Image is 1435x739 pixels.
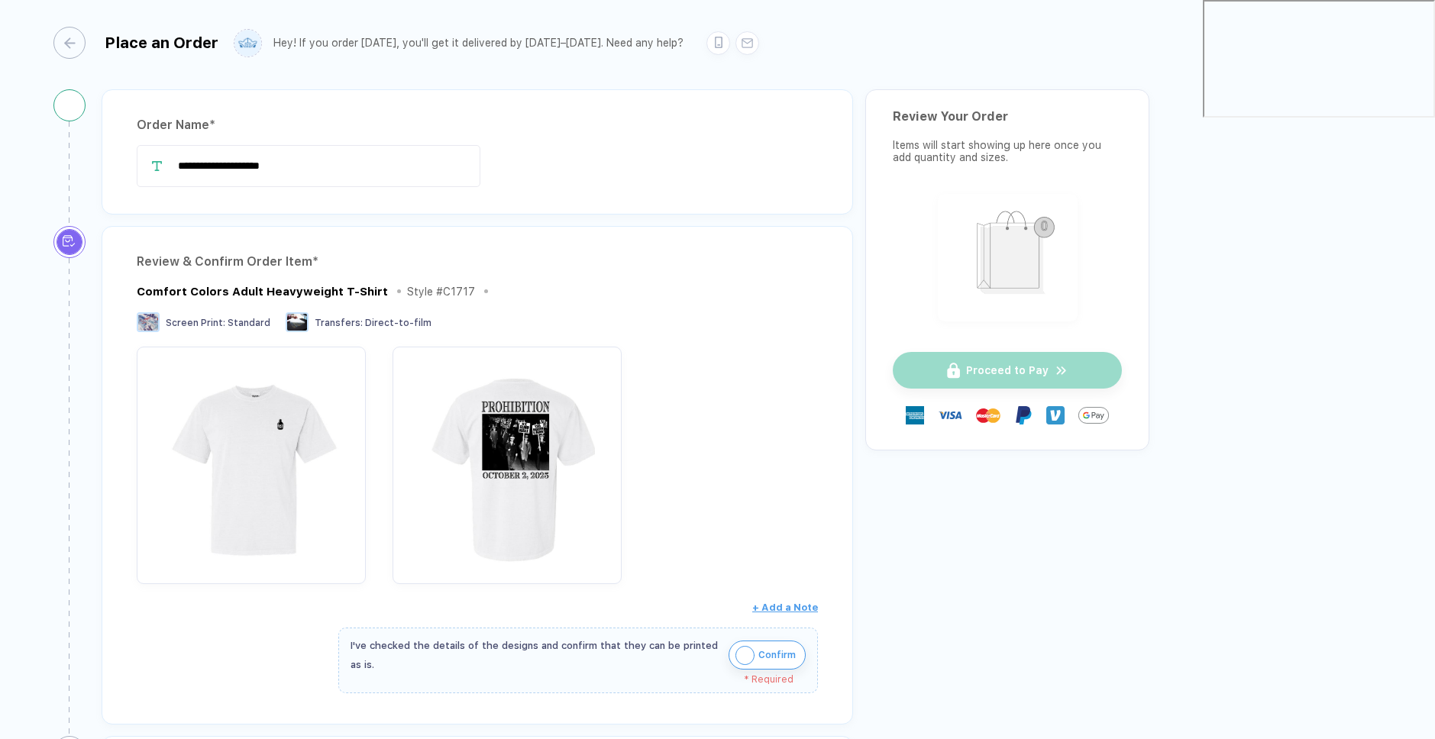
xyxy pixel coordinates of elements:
img: Venmo [1046,406,1065,424]
img: icon [735,646,755,665]
div: Comfort Colors Adult Heavyweight T-Shirt [137,285,388,299]
img: express [906,406,924,424]
span: Screen Print : [166,318,225,328]
img: Screen Print [137,312,160,332]
div: Review & Confirm Order Item [137,250,818,274]
div: Items will start showing up here once you add quantity and sizes. [893,139,1122,163]
img: 1759875809277spzat_nt_front.png [144,354,358,568]
span: Confirm [758,643,796,667]
span: Transfers : [315,318,363,328]
img: master-card [976,403,1000,428]
div: Place an Order [105,34,218,52]
img: Transfers [286,312,309,332]
div: Style # C1717 [407,286,475,298]
img: user profile [234,30,261,56]
div: Review Your Order [893,109,1122,124]
span: Standard [228,318,270,328]
img: shopping_bag.png [945,201,1071,311]
div: * Required [351,674,793,685]
img: visa [938,403,962,428]
span: + Add a Note [752,602,818,613]
button: iconConfirm [729,641,806,670]
div: I've checked the details of the designs and confirm that they can be printed as is. [351,636,721,674]
img: GPay [1078,400,1109,431]
div: Order Name [137,113,818,137]
button: + Add a Note [752,595,818,620]
img: Paypal [1014,406,1033,424]
span: Direct-to-film [365,318,431,328]
img: 1759875809277bloqn_nt_back.png [400,354,614,568]
div: Hey! If you order [DATE], you'll get it delivered by [DATE]–[DATE]. Need any help? [273,37,684,50]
